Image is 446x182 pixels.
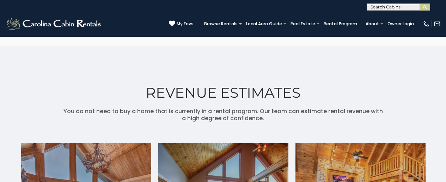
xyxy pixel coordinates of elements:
[201,19,241,29] a: Browse Rentals
[243,19,286,29] a: Local Area Guide
[18,85,428,101] h2: REVENUE ESTIMATES
[63,108,384,122] p: You do not need to buy a home that is currently in a rental program. Our team can estimate rental...
[384,19,417,29] a: Owner Login
[287,19,319,29] a: Real Estate
[169,20,194,27] a: My Favs
[362,19,383,29] a: About
[177,21,194,27] span: My Favs
[434,20,441,27] img: mail-regular-white.png
[320,19,361,29] a: Rental Program
[423,20,430,27] img: phone-regular-white.png
[5,17,103,31] img: White-1-2.png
